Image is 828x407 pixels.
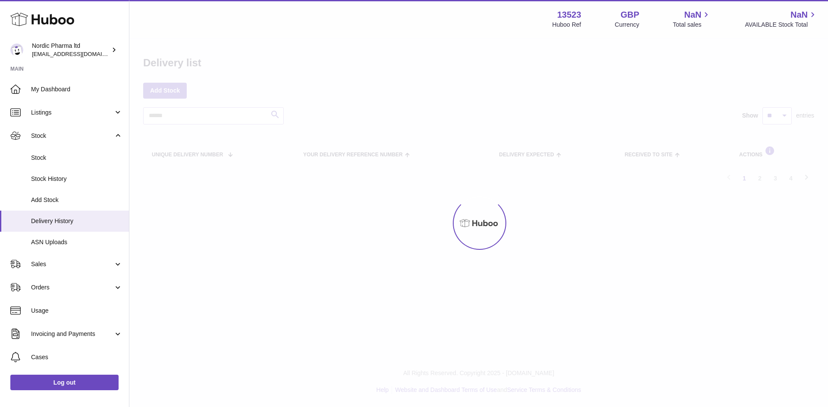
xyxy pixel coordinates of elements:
[615,21,640,29] div: Currency
[684,9,701,21] span: NaN
[31,109,113,117] span: Listings
[10,375,119,390] a: Log out
[790,9,808,21] span: NaN
[31,353,122,361] span: Cases
[557,9,581,21] strong: 13523
[31,175,122,183] span: Stock History
[31,154,122,162] span: Stock
[31,330,113,338] span: Invoicing and Payments
[10,43,23,56] img: internalAdmin-13523@internal.huboo.com
[31,238,122,246] span: ASN Uploads
[31,85,122,93] span: My Dashboard
[31,260,113,268] span: Sales
[552,21,581,29] div: Huboo Ref
[32,42,110,58] div: Nordic Pharma ltd
[31,283,113,292] span: Orders
[621,9,639,21] strong: GBP
[745,9,818,29] a: NaN AVAILABLE Stock Total
[31,132,113,140] span: Stock
[31,196,122,204] span: Add Stock
[31,217,122,225] span: Delivery History
[673,21,711,29] span: Total sales
[745,21,818,29] span: AVAILABLE Stock Total
[673,9,711,29] a: NaN Total sales
[31,307,122,315] span: Usage
[32,50,127,57] span: [EMAIL_ADDRESS][DOMAIN_NAME]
